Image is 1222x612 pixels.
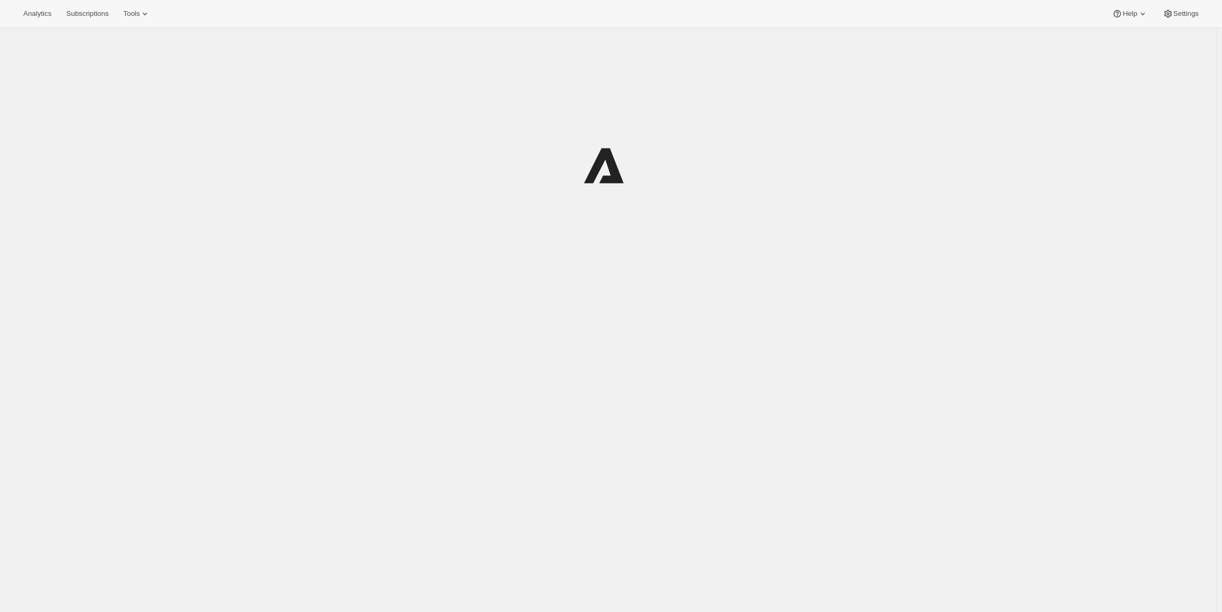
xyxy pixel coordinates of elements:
[1123,10,1137,18] span: Help
[17,6,58,21] button: Analytics
[1156,6,1205,21] button: Settings
[123,10,140,18] span: Tools
[117,6,157,21] button: Tools
[23,10,51,18] span: Analytics
[1173,10,1199,18] span: Settings
[60,6,115,21] button: Subscriptions
[66,10,108,18] span: Subscriptions
[1106,6,1154,21] button: Help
